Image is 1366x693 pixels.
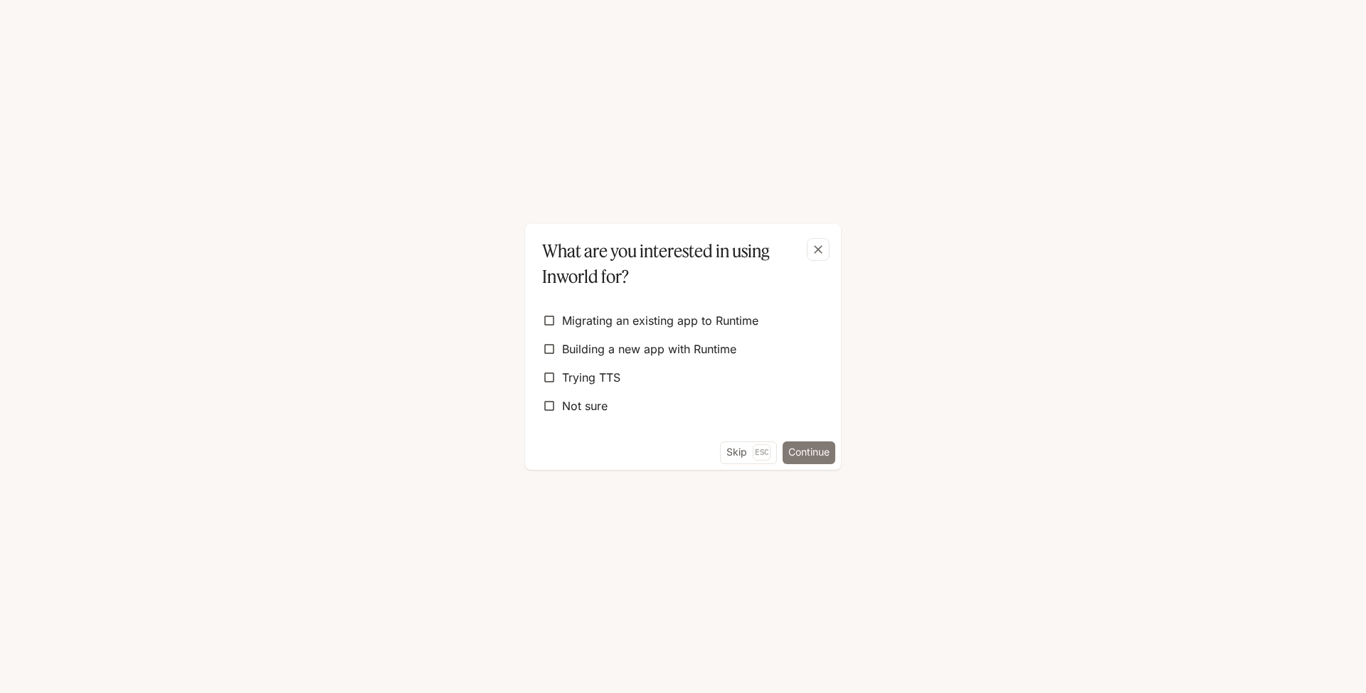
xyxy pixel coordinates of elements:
span: Building a new app with Runtime [562,340,736,358]
span: Migrating an existing app to Runtime [562,312,758,329]
button: Continue [783,441,835,464]
p: Esc [753,444,771,460]
span: Trying TTS [562,369,620,386]
button: SkipEsc [720,441,777,464]
p: What are you interested in using Inworld for? [542,238,818,289]
span: Not sure [562,397,608,414]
